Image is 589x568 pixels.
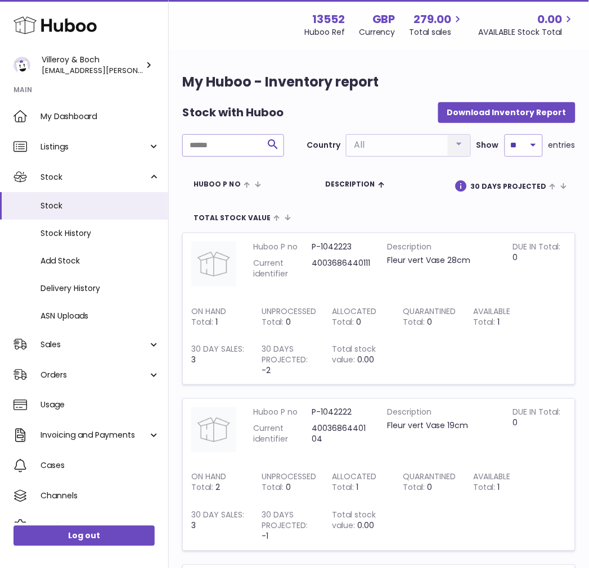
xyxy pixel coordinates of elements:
span: Total sales [410,27,465,38]
div: Fleur vert Vase 19cm [388,421,496,431]
strong: 30 DAY SALES [191,343,244,357]
strong: Total stock value [332,343,376,368]
dd: 4003686440111 [312,258,370,279]
strong: DUE IN Total [513,241,561,255]
span: Settings [41,521,160,532]
td: 3 [183,502,253,551]
td: 0 [505,233,575,298]
div: Fleur vert Vase 28cm [388,255,496,266]
strong: Description [388,407,496,421]
span: 0.00 [358,520,375,531]
td: 0 [253,298,323,336]
strong: AVAILABLE Total [474,306,511,330]
span: entries [548,140,575,151]
td: 0 [505,399,575,464]
td: 1 [183,298,253,336]
dt: Current identifier [253,424,312,445]
strong: UNPROCESSED Total [262,471,316,496]
strong: AVAILABLE Total [474,471,511,496]
strong: 13552 [312,12,345,27]
td: -1 [253,502,323,551]
span: 279.00 [414,12,452,27]
td: 1 [465,464,536,502]
div: Huboo Ref [304,27,345,38]
span: Huboo P no [194,180,241,188]
span: Add Stock [41,256,160,266]
div: Villeroy & Boch [42,54,143,76]
img: liu.rosanne@villeroy-boch.com [14,57,30,74]
td: 3 [183,335,253,384]
span: Description [325,180,375,188]
span: Stock [41,172,148,183]
strong: 30 DAYS PROJECTED [262,343,308,368]
label: Country [307,140,340,151]
span: Total stock value [194,214,271,221]
span: Sales [41,339,148,350]
span: 0.00 [358,354,375,365]
img: product image [191,242,236,287]
td: -2 [253,335,323,384]
td: 2 [183,464,253,502]
td: 0 [253,464,323,502]
dt: Current identifier [253,258,312,279]
strong: ALLOCATED Total [332,471,377,496]
dd: P-1042222 [312,407,370,418]
strong: Total stock value [332,510,376,534]
a: 0.00 AVAILABLE Stock Total [479,12,575,38]
img: product image [191,407,236,452]
td: 1 [465,298,536,336]
span: 30 DAYS PROJECTED [471,183,547,190]
span: AVAILABLE Stock Total [479,27,575,38]
label: Show [476,140,499,151]
span: Orders [41,370,148,380]
span: Cases [41,461,160,471]
dt: Huboo P no [253,407,312,418]
strong: DUE IN Total [513,407,561,421]
span: ASN Uploads [41,311,160,321]
span: Channels [41,491,160,502]
strong: ON HAND Total [191,471,226,496]
span: 0 [427,316,432,328]
span: Delivery History [41,283,160,294]
div: Currency [359,27,395,38]
strong: UNPROCESSED Total [262,306,316,330]
dd: P-1042223 [312,242,370,252]
span: Usage [41,400,160,411]
strong: 30 DAYS PROJECTED [262,510,308,534]
strong: QUARANTINED Total [403,471,456,496]
span: 0 [427,482,432,493]
a: Log out [14,526,155,546]
h2: Stock with Huboo [182,105,284,120]
strong: Description [388,242,496,255]
span: Stock [41,201,160,211]
strong: QUARANTINED Total [403,306,456,330]
h1: My Huboo - Inventory report [182,73,575,91]
span: Listings [41,142,148,152]
span: [EMAIL_ADDRESS][PERSON_NAME][DOMAIN_NAME] [42,65,228,76]
strong: ALLOCATED Total [332,306,377,330]
button: Download Inventory Report [438,102,575,122]
strong: ON HAND Total [191,306,226,330]
strong: 30 DAY SALES [191,510,244,524]
td: 0 [324,298,394,336]
span: 0.00 [538,12,563,27]
span: My Dashboard [41,111,160,122]
dt: Huboo P no [253,242,312,252]
span: Stock History [41,228,160,239]
a: 279.00 Total sales [410,12,465,38]
strong: GBP [372,12,395,27]
dd: 4003686440104 [312,424,370,445]
span: Invoicing and Payments [41,430,148,441]
td: 1 [324,464,394,502]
